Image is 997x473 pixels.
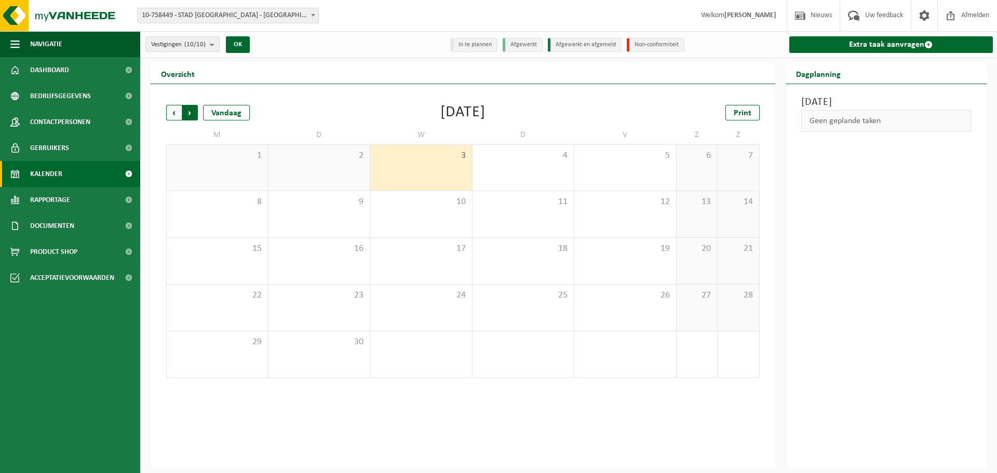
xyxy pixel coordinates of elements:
[274,290,365,301] span: 23
[574,126,677,144] td: V
[138,8,318,23] span: 10-758449 - STAD SINT NIKLAAS - SINT-NIKLAAS
[166,105,182,120] span: Vorige
[677,126,718,144] td: Z
[166,126,268,144] td: M
[801,110,972,132] div: Geen geplande taken
[682,243,712,254] span: 20
[375,150,467,161] span: 3
[30,213,74,239] span: Documenten
[30,83,91,109] span: Bedrijfsgegevens
[375,196,467,208] span: 10
[30,57,69,83] span: Dashboard
[184,41,206,48] count: (10/10)
[172,336,263,348] span: 29
[30,135,69,161] span: Gebruikers
[580,290,671,301] span: 26
[172,243,263,254] span: 15
[137,8,319,23] span: 10-758449 - STAD SINT NIKLAAS - SINT-NIKLAAS
[375,243,467,254] span: 17
[172,150,263,161] span: 1
[370,126,473,144] td: W
[473,126,575,144] td: D
[580,196,671,208] span: 12
[151,37,206,52] span: Vestigingen
[801,94,972,110] h3: [DATE]
[723,243,753,254] span: 21
[274,336,365,348] span: 30
[203,105,250,120] div: Vandaag
[682,196,712,208] span: 13
[723,150,753,161] span: 7
[274,150,365,161] span: 2
[226,36,250,53] button: OK
[580,150,671,161] span: 5
[478,196,569,208] span: 11
[789,36,993,53] a: Extra taak aanvragen
[30,187,70,213] span: Rapportage
[724,11,776,19] strong: [PERSON_NAME]
[145,36,220,52] button: Vestigingen(10/10)
[580,243,671,254] span: 19
[548,38,622,52] li: Afgewerkt en afgemeld
[503,38,543,52] li: Afgewerkt
[718,126,759,144] td: Z
[30,161,62,187] span: Kalender
[478,290,569,301] span: 25
[725,105,760,120] a: Print
[274,243,365,254] span: 16
[627,38,684,52] li: Non-conformiteit
[375,290,467,301] span: 24
[172,196,263,208] span: 8
[30,31,62,57] span: Navigatie
[723,290,753,301] span: 28
[734,109,751,117] span: Print
[172,290,263,301] span: 22
[723,196,753,208] span: 14
[478,243,569,254] span: 18
[786,63,851,84] h2: Dagplanning
[151,63,205,84] h2: Overzicht
[30,109,90,135] span: Contactpersonen
[268,126,371,144] td: D
[682,290,712,301] span: 27
[682,150,712,161] span: 6
[30,239,77,265] span: Product Shop
[274,196,365,208] span: 9
[451,38,497,52] li: In te plannen
[478,150,569,161] span: 4
[440,105,486,120] div: [DATE]
[182,105,198,120] span: Volgende
[30,265,114,291] span: Acceptatievoorwaarden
